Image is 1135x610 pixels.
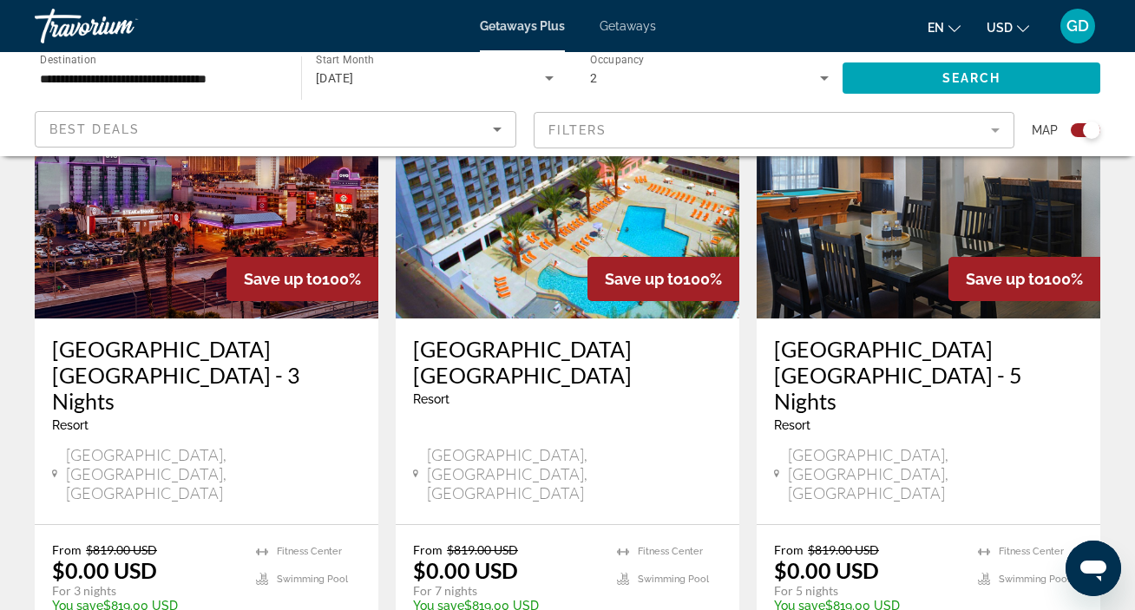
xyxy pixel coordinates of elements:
span: Swimming Pool [277,574,348,585]
span: GD [1066,17,1089,35]
a: Getaways [600,19,656,33]
span: From [774,542,804,557]
p: $0.00 USD [774,557,879,583]
button: User Menu [1055,8,1100,44]
p: For 3 nights [52,583,239,599]
button: Change currency [987,15,1029,40]
p: For 5 nights [774,583,961,599]
span: USD [987,21,1013,35]
span: $819.00 USD [808,542,879,557]
span: Resort [413,392,449,406]
a: Getaways Plus [480,19,565,33]
span: Fitness Center [277,546,342,557]
button: Change language [928,15,961,40]
span: Search [942,71,1001,85]
span: [GEOGRAPHIC_DATA], [GEOGRAPHIC_DATA], [GEOGRAPHIC_DATA] [788,445,1083,502]
span: $819.00 USD [86,542,157,557]
span: [DATE] [316,71,354,85]
span: Save up to [605,270,683,288]
a: [GEOGRAPHIC_DATA] [GEOGRAPHIC_DATA] [413,336,722,388]
p: For 7 nights [413,583,600,599]
img: RM79E01X.jpg [35,41,378,318]
span: Destination [40,53,96,65]
div: 100% [948,257,1100,301]
span: Best Deals [49,122,140,136]
span: From [52,542,82,557]
span: Start Month [316,54,374,66]
span: Fitness Center [999,546,1064,557]
iframe: Button to launch messaging window [1066,541,1121,596]
span: Map [1032,118,1058,142]
a: [GEOGRAPHIC_DATA] [GEOGRAPHIC_DATA] - 5 Nights [774,336,1083,414]
span: From [413,542,443,557]
span: Resort [774,418,810,432]
a: Travorium [35,3,208,49]
span: Swimming Pool [638,574,709,585]
span: [GEOGRAPHIC_DATA], [GEOGRAPHIC_DATA], [GEOGRAPHIC_DATA] [427,445,722,502]
span: Save up to [244,270,322,288]
button: Filter [534,111,1015,149]
p: $0.00 USD [52,557,157,583]
div: 100% [587,257,739,301]
span: 2 [590,71,597,85]
mat-select: Sort by [49,119,502,140]
button: Search [843,62,1100,94]
p: $0.00 USD [413,557,518,583]
span: en [928,21,944,35]
span: Save up to [966,270,1044,288]
span: Fitness Center [638,546,703,557]
span: Resort [52,418,89,432]
span: Occupancy [590,54,645,66]
span: [GEOGRAPHIC_DATA], [GEOGRAPHIC_DATA], [GEOGRAPHIC_DATA] [66,445,361,502]
span: $819.00 USD [447,542,518,557]
img: RM79I01X.jpg [757,41,1100,318]
img: RM79O01X.jpg [396,41,739,318]
div: 100% [226,257,378,301]
a: [GEOGRAPHIC_DATA] [GEOGRAPHIC_DATA] - 3 Nights [52,336,361,414]
span: Swimming Pool [999,574,1070,585]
